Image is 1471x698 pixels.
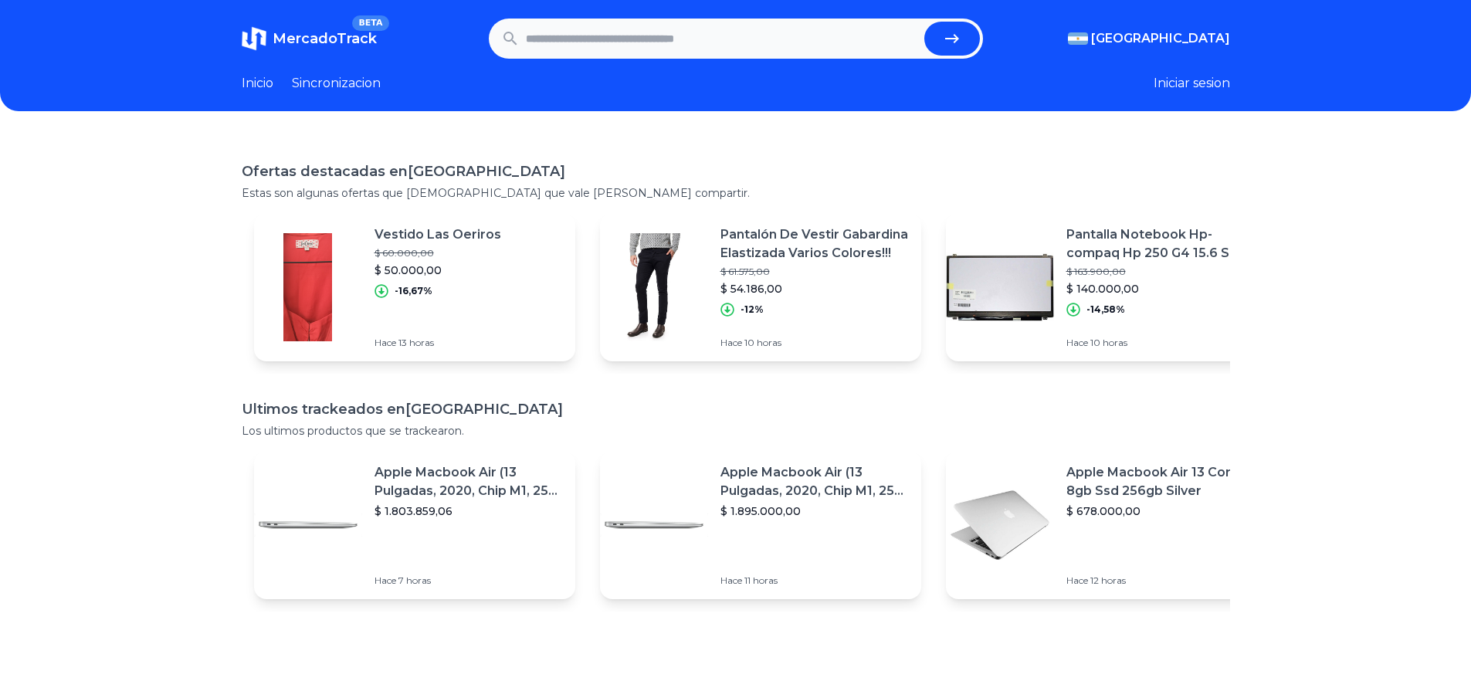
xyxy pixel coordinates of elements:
[720,225,909,263] p: Pantalón De Vestir Gabardina Elastizada Varios Colores!!!
[273,30,377,47] span: MercadoTrack
[1066,281,1255,296] p: $ 140.000,00
[375,463,563,500] p: Apple Macbook Air (13 Pulgadas, 2020, Chip M1, 256 Gb De Ssd, 8 Gb De Ram) - Plata
[1066,503,1255,519] p: $ 678.000,00
[946,233,1054,341] img: Featured image
[600,451,921,599] a: Featured imageApple Macbook Air (13 Pulgadas, 2020, Chip M1, 256 Gb De Ssd, 8 Gb De Ram) - Plata$...
[292,74,381,93] a: Sincronizacion
[1154,74,1230,93] button: Iniciar sesion
[946,451,1267,599] a: Featured imageApple Macbook Air 13 Core I5 8gb Ssd 256gb Silver$ 678.000,00Hace 12 horas
[242,74,273,93] a: Inicio
[720,266,909,278] p: $ 61.575,00
[1091,29,1230,48] span: [GEOGRAPHIC_DATA]
[1066,337,1255,349] p: Hace 10 horas
[242,26,377,51] a: MercadoTrackBETA
[1066,225,1255,263] p: Pantalla Notebook Hp-compaq Hp 250 G4 15.6 Slim 30 Pines
[600,213,921,361] a: Featured imagePantalón De Vestir Gabardina Elastizada Varios Colores!!!$ 61.575,00$ 54.186,00-12%...
[946,471,1054,579] img: Featured image
[720,503,909,519] p: $ 1.895.000,00
[1066,463,1255,500] p: Apple Macbook Air 13 Core I5 8gb Ssd 256gb Silver
[375,247,501,259] p: $ 60.000,00
[1066,574,1255,587] p: Hace 12 horas
[1086,303,1125,316] p: -14,58%
[395,285,432,297] p: -16,67%
[1068,29,1230,48] button: [GEOGRAPHIC_DATA]
[600,471,708,579] img: Featured image
[720,337,909,349] p: Hace 10 horas
[720,574,909,587] p: Hace 11 horas
[254,451,575,599] a: Featured imageApple Macbook Air (13 Pulgadas, 2020, Chip M1, 256 Gb De Ssd, 8 Gb De Ram) - Plata$...
[254,471,362,579] img: Featured image
[375,225,501,244] p: Vestido Las Oeriros
[242,398,1230,420] h1: Ultimos trackeados en [GEOGRAPHIC_DATA]
[375,337,501,349] p: Hace 13 horas
[720,281,909,296] p: $ 54.186,00
[242,185,1230,201] p: Estas son algunas ofertas que [DEMOGRAPHIC_DATA] que vale [PERSON_NAME] compartir.
[254,233,362,341] img: Featured image
[946,213,1267,361] a: Featured imagePantalla Notebook Hp-compaq Hp 250 G4 15.6 Slim 30 Pines$ 163.900,00$ 140.000,00-14...
[720,463,909,500] p: Apple Macbook Air (13 Pulgadas, 2020, Chip M1, 256 Gb De Ssd, 8 Gb De Ram) - Plata
[242,423,1230,439] p: Los ultimos productos que se trackearon.
[375,503,563,519] p: $ 1.803.859,06
[242,26,266,51] img: MercadoTrack
[375,574,563,587] p: Hace 7 horas
[242,161,1230,182] h1: Ofertas destacadas en [GEOGRAPHIC_DATA]
[254,213,575,361] a: Featured imageVestido Las Oeriros$ 60.000,00$ 50.000,00-16,67%Hace 13 horas
[352,15,388,31] span: BETA
[741,303,764,316] p: -12%
[375,263,501,278] p: $ 50.000,00
[1068,32,1088,45] img: Argentina
[1066,266,1255,278] p: $ 163.900,00
[600,233,708,341] img: Featured image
